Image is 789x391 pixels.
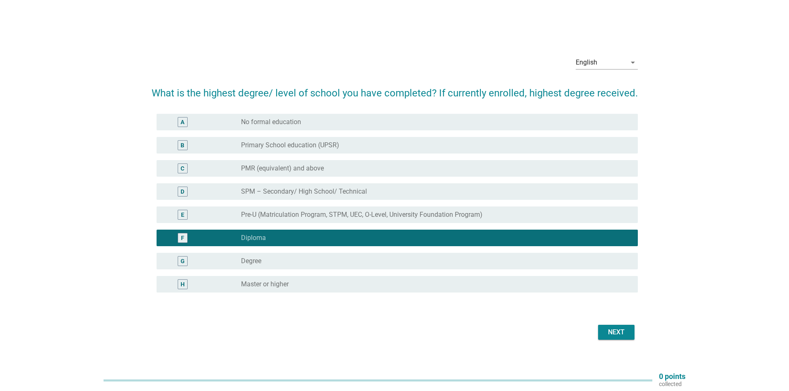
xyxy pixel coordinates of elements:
[605,327,628,337] div: Next
[152,77,638,101] h2: What is the highest degree/ level of school you have completed? If currently enrolled, highest de...
[659,380,685,388] p: collected
[659,373,685,380] p: 0 points
[241,118,301,126] label: No formal education
[598,325,635,340] button: Next
[576,59,597,66] div: English
[628,58,638,67] i: arrow_drop_down
[181,257,185,265] div: G
[181,187,184,196] div: D
[241,211,483,219] label: Pre-U (Matriculation Program, STPM, UEC, O-Level, University Foundation Program)
[241,187,367,196] label: SPM – Secondary/ High School/ Technical
[241,141,339,149] label: Primary School education (UPSR)
[181,141,184,149] div: B
[181,164,184,173] div: C
[241,234,266,242] label: Diploma
[181,280,185,288] div: H
[241,280,289,288] label: Master or higher
[181,233,184,242] div: F
[181,210,184,219] div: E
[181,118,184,126] div: A
[241,164,324,173] label: PMR (equivalent) and above
[241,257,261,265] label: Degree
